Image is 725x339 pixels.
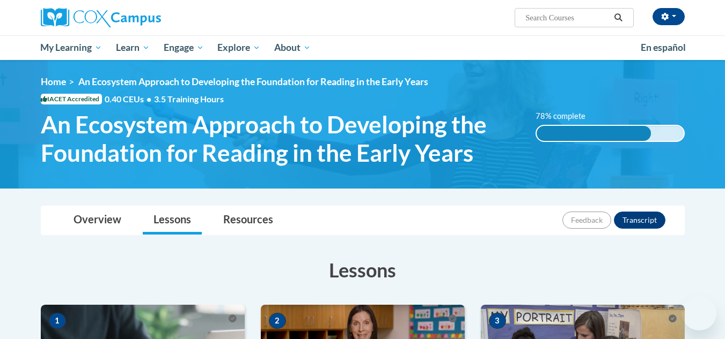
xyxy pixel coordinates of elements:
button: Account Settings [653,8,685,25]
span: 3 [489,313,506,329]
span: An Ecosystem Approach to Developing the Foundation for Reading in the Early Years [41,110,520,167]
a: My Learning [34,35,109,60]
button: Feedback [562,212,611,229]
h3: Lessons [41,257,685,283]
span: Engage [164,41,204,54]
a: Explore [210,35,267,60]
iframe: Button to launch messaging window [682,296,716,330]
a: Overview [63,206,132,235]
span: An Ecosystem Approach to Developing the Foundation for Reading in the Early Years [78,76,428,87]
button: Transcript [614,212,665,229]
span: • [147,94,151,104]
a: Engage [157,35,211,60]
span: My Learning [40,41,102,54]
span: En español [641,42,686,53]
i:  [613,14,623,22]
a: Home [41,76,66,87]
span: 0.40 CEUs [105,93,154,105]
span: 1 [49,313,66,329]
button: Search [610,11,626,24]
span: 3.5 Training Hours [154,94,224,104]
img: Cox Campus [41,8,161,27]
div: Main menu [25,35,701,60]
span: About [274,41,311,54]
label: 78% complete [536,110,597,122]
a: Cox Campus [41,8,245,27]
a: En español [634,36,693,59]
span: 2 [269,313,286,329]
a: Lessons [143,206,202,235]
a: Learn [109,35,157,60]
span: IACET Accredited [41,94,102,104]
input: Search Courses [524,11,610,24]
a: Resources [213,206,284,235]
div: 78% complete [537,126,651,141]
span: Learn [116,41,150,54]
a: About [267,35,318,60]
span: Explore [217,41,260,54]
